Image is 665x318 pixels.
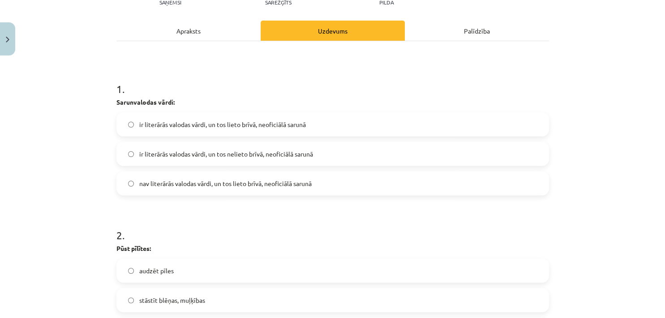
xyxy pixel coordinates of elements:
span: stāstīt blēņas, muļķības [139,296,205,305]
input: ir literārās valodas vārdi, un tos nelieto brīvā, neoficiālā sarunā [128,151,134,157]
input: stāstīt blēņas, muļķības [128,297,134,303]
h1: 1 . [116,67,549,95]
div: Palīdzība [405,21,549,41]
div: Uzdevums [261,21,405,41]
img: icon-close-lesson-0947bae3869378f0d4975bcd49f059093ad1ed9edebbc8119c70593378902aed.svg [6,37,9,42]
div: Apraksts [116,21,261,41]
input: audzēt pīles [128,268,134,274]
h1: 2 . [116,213,549,241]
strong: Sarunvalodas vārdi: [116,98,175,106]
strong: Pūst pīlītes: [116,244,151,252]
span: ir literārās valodas vārdi, un tos nelieto brīvā, neoficiālā sarunā [139,149,313,159]
input: nav literārās valodas vārdi, un tos lieto brīvā, neoficiālā sarunā [128,181,134,187]
span: ir literārās valodas vārdi, un tos lieto brīvā, neoficiālā sarunā [139,120,306,129]
span: nav literārās valodas vārdi, un tos lieto brīvā, neoficiālā sarunā [139,179,312,188]
input: ir literārās valodas vārdi, un tos lieto brīvā, neoficiālā sarunā [128,122,134,127]
span: audzēt pīles [139,266,174,276]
